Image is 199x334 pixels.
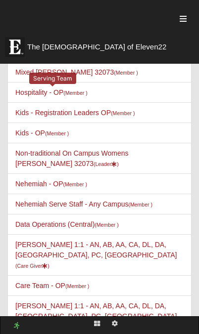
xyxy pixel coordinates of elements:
[65,283,89,289] small: (Member )
[14,321,19,331] a: Web cache enabled
[15,129,69,137] a: Kids - OP(Member )
[94,161,119,167] small: (Leader )
[95,222,118,228] small: (Member )
[15,149,129,167] a: Non-traditional On Campus Womens [PERSON_NAME] 32073(Leader)
[15,220,119,228] a: Data Operations (Central)(Member )
[15,282,89,290] a: Care Team - OP(Member )
[129,202,152,208] small: (Member )
[106,317,124,331] a: Page Properties (Alt+P)
[15,68,138,76] a: Mixed [PERSON_NAME] 32073(Member )
[88,317,106,331] a: Block Configuration (Alt-B)
[111,110,135,116] small: (Member )
[15,180,87,188] a: Nehemiah - OP(Member )
[15,109,135,117] a: Kids - Registration Leaders OP(Member )
[15,88,88,96] a: Hospitality - OP(Member )
[63,181,87,187] small: (Member )
[114,70,138,76] small: (Member )
[5,37,25,57] img: Eleven22 logo
[63,90,87,96] small: (Member )
[15,200,152,208] a: Nehemiah Serve Staff - Any Campus(Member )
[15,302,177,331] a: [PERSON_NAME] 1:1 - AN, AB, AA, CA, DL, DA, [GEOGRAPHIC_DATA], PC, [GEOGRAPHIC_DATA](Care Giver)
[15,263,50,269] small: (Care Giver )
[29,73,76,84] div: Serving Team
[45,130,69,136] small: (Member )
[15,241,177,269] a: [PERSON_NAME] 1:1 - AN, AB, AA, CA, DL, DA, [GEOGRAPHIC_DATA], PC, [GEOGRAPHIC_DATA](Care Giver)
[27,42,166,52] span: The [DEMOGRAPHIC_DATA] of Eleven22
